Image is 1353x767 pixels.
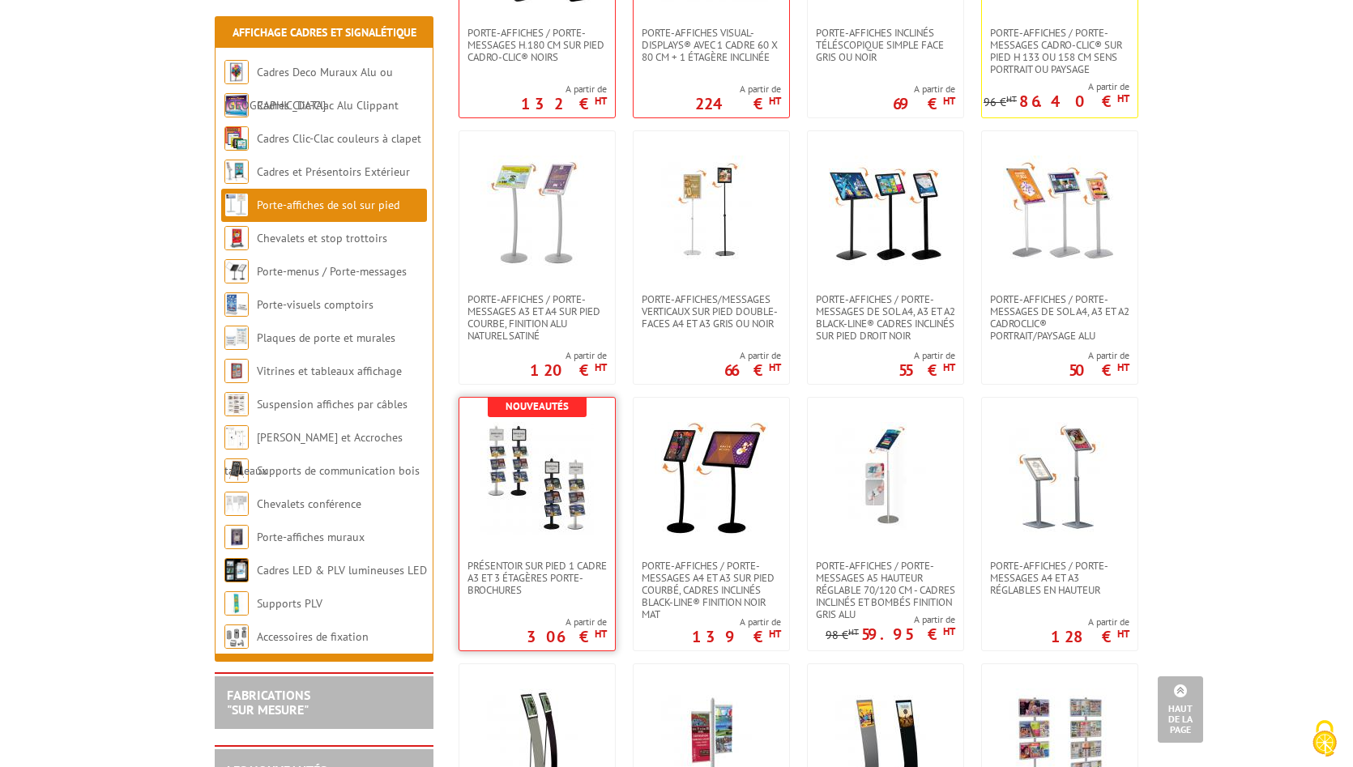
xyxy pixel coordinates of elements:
[257,297,373,312] a: Porte-visuels comptoirs
[257,198,399,212] a: Porte-affiches de sol sur pied
[898,349,955,362] span: A partir de
[848,626,859,637] sup: HT
[224,65,393,113] a: Cadres Deco Muraux Alu ou [GEOGRAPHIC_DATA]
[521,99,607,109] p: 132 €
[257,530,365,544] a: Porte-affiches muraux
[467,27,607,63] span: Porte-affiches / Porte-messages H.180 cm SUR PIED CADRO-CLIC® NOIRS
[224,226,249,250] img: Chevalets et stop trottoirs
[224,492,249,516] img: Chevalets conférence
[595,360,607,374] sup: HT
[982,293,1137,342] a: Porte-affiches / Porte-messages de sol A4, A3 et A2 CadroClic® portrait/paysage alu
[224,624,249,649] img: Accessoires de fixation
[634,560,789,620] a: Porte-affiches / Porte-messages A4 et A3 sur pied courbé, cadres inclinés Black-Line® finition no...
[521,83,607,96] span: A partir de
[459,27,615,63] a: Porte-affiches / Porte-messages H.180 cm SUR PIED CADRO-CLIC® NOIRS
[233,25,416,40] a: Affichage Cadres et Signalétique
[224,525,249,549] img: Porte-affiches muraux
[943,624,955,638] sup: HT
[224,126,249,151] img: Cadres Clic-Clac couleurs à clapet
[506,399,569,413] b: Nouveautés
[990,560,1129,596] span: Porte-affiches / Porte-messages A4 et A3 réglables en hauteur
[816,293,955,342] span: Porte-affiches / Porte-messages de sol A4, A3 et A2 Black-Line® cadres inclinés sur Pied Droit Noir
[1006,93,1017,104] sup: HT
[829,422,942,535] img: Porte-affiches / Porte-messages A5 hauteur réglable 70/120 cm - cadres inclinés et bombés finitio...
[769,94,781,108] sup: HT
[480,422,594,535] img: Présentoir sur pied 1 cadre A3 et 3 étagères porte-brochures
[655,156,768,269] img: Porte-affiches/messages verticaux sur pied double-faces A4 et A3 Gris ou Noir
[527,616,607,629] span: A partir de
[990,293,1129,342] span: Porte-affiches / Porte-messages de sol A4, A3 et A2 CadroClic® portrait/paysage alu
[530,349,607,362] span: A partir de
[634,293,789,330] a: Porte-affiches/messages verticaux sur pied double-faces A4 et A3 Gris ou Noir
[224,259,249,283] img: Porte-menus / Porte-messages
[692,632,781,641] p: 139 €
[1296,712,1353,767] button: Cookies (fenêtre modale)
[467,560,607,596] span: Présentoir sur pied 1 cadre A3 et 3 étagères porte-brochures
[898,365,955,375] p: 55 €
[816,27,955,63] span: Porte-affiches inclinés téléscopique simple face gris ou noir
[984,80,1129,93] span: A partir de
[257,330,395,345] a: Plaques de porte et murales
[943,360,955,374] sup: HT
[467,293,607,342] span: Porte-affiches / Porte-messages A3 et A4 sur pied courbe, finition alu naturel satiné
[224,392,249,416] img: Suspension affiches par câbles
[943,94,955,108] sup: HT
[227,687,310,718] a: FABRICATIONS"Sur Mesure"
[1117,360,1129,374] sup: HT
[1019,96,1129,106] p: 86.40 €
[826,613,955,626] span: A partir de
[224,430,403,478] a: [PERSON_NAME] et Accroches tableaux
[642,293,781,330] span: Porte-affiches/messages verticaux sur pied double-faces A4 et A3 Gris ou Noir
[984,96,1017,109] p: 96 €
[724,365,781,375] p: 66 €
[893,99,955,109] p: 69 €
[1117,627,1129,641] sup: HT
[655,422,768,535] img: Porte-affiches / Porte-messages A4 et A3 sur pied courbé, cadres inclinés Black-Line® finition no...
[1003,156,1116,269] img: Porte-affiches / Porte-messages de sol A4, A3 et A2 CadroClic® portrait/paysage alu
[1304,718,1345,759] img: Cookies (fenêtre modale)
[459,293,615,342] a: Porte-affiches / Porte-messages A3 et A4 sur pied courbe, finition alu naturel satiné
[459,560,615,596] a: Présentoir sur pied 1 cadre A3 et 3 étagères porte-brochures
[530,365,607,375] p: 120 €
[642,560,781,620] span: Porte-affiches / Porte-messages A4 et A3 sur pied courbé, cadres inclinés Black-Line® finition no...
[224,193,249,217] img: Porte-affiches de sol sur pied
[861,629,955,639] p: 59.95 €
[527,632,607,641] p: 306 €
[224,60,249,84] img: Cadres Deco Muraux Alu ou Bois
[224,591,249,616] img: Supports PLV
[595,627,607,641] sup: HT
[816,560,955,620] span: Porte-affiches / Porte-messages A5 hauteur réglable 70/120 cm - cadres inclinés et bombés finitio...
[808,560,963,620] a: Porte-affiches / Porte-messages A5 hauteur réglable 70/120 cm - cadres inclinés et bombés finitio...
[982,27,1137,75] a: Porte-affiches / Porte-messages Cadro-Clic® sur pied H 133 ou 158 cm sens portrait ou paysage
[769,627,781,641] sup: HT
[982,560,1137,596] a: Porte-affiches / Porte-messages A4 et A3 réglables en hauteur
[642,27,781,63] span: PORTE-AFFICHES VISUAL-DISPLAYS® AVEC 1 CADRE 60 X 80 CM + 1 ÉTAGÈRE INCLINÉE
[257,131,421,146] a: Cadres Clic-Clac couleurs à clapet
[695,83,781,96] span: A partir de
[826,629,859,641] p: 98 €
[224,558,249,582] img: Cadres LED & PLV lumineuses LED
[224,359,249,383] img: Vitrines et tableaux affichage
[1069,365,1129,375] p: 50 €
[257,629,369,644] a: Accessoires de fixation
[224,160,249,184] img: Cadres et Présentoirs Extérieur
[257,364,402,378] a: Vitrines et tableaux affichage
[692,616,781,629] span: A partir de
[257,164,410,179] a: Cadres et Présentoirs Extérieur
[595,94,607,108] sup: HT
[257,496,361,511] a: Chevalets conférence
[480,156,594,269] img: Porte-affiches / Porte-messages A3 et A4 sur pied courbe, finition alu naturel satiné
[1051,632,1129,641] p: 128 €
[224,326,249,350] img: Plaques de porte et murales
[257,596,322,611] a: Supports PLV
[893,83,955,96] span: A partir de
[808,27,963,63] a: Porte-affiches inclinés téléscopique simple face gris ou noir
[769,360,781,374] sup: HT
[1117,92,1129,105] sup: HT
[829,156,942,269] img: Porte-affiches / Porte-messages de sol A4, A3 et A2 Black-Line® cadres inclinés sur Pied Droit Noir
[724,349,781,362] span: A partir de
[1051,616,1129,629] span: A partir de
[634,27,789,63] a: PORTE-AFFICHES VISUAL-DISPLAYS® AVEC 1 CADRE 60 X 80 CM + 1 ÉTAGÈRE INCLINÉE
[257,563,427,577] a: Cadres LED & PLV lumineuses LED
[808,293,963,342] a: Porte-affiches / Porte-messages de sol A4, A3 et A2 Black-Line® cadres inclinés sur Pied Droit Noir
